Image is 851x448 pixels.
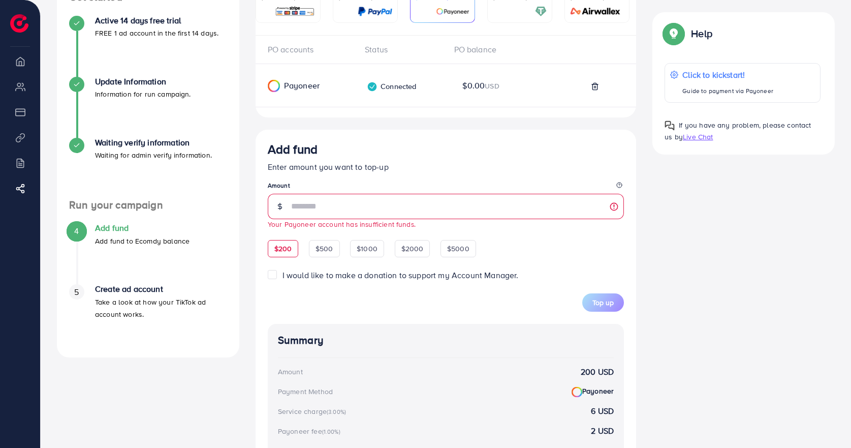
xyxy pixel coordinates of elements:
[591,425,614,437] strong: 2 USD
[95,296,227,320] p: Take a look at how your TikTok ad account works.
[268,80,280,92] img: Payoneer
[10,14,28,33] img: logo
[278,367,303,377] div: Amount
[274,244,292,254] span: $200
[95,88,191,100] p: Information for run campaign.
[95,223,190,233] h4: Add fund
[446,44,535,55] div: PO balance
[268,219,416,229] small: Your Payoneer account has insufficient funds.
[591,405,614,417] strong: 6 USD
[268,142,318,157] h3: Add fund
[95,149,212,161] p: Waiting for admin verify information.
[665,121,675,131] img: Popup guide
[665,24,683,43] img: Popup guide
[572,387,582,398] img: Payoneer
[447,244,469,254] span: $5000
[367,81,416,92] div: Connected
[95,27,218,39] p: FREE 1 ad account in the first 14 days.
[268,161,624,173] p: Enter amount you want to top-up
[95,235,190,247] p: Add fund to Ecomdy balance
[57,16,239,77] li: Active 14 days free trial
[567,6,624,17] img: card
[357,244,377,254] span: $1000
[95,284,227,294] h4: Create ad account
[74,286,79,298] span: 5
[572,386,614,397] strong: Payoneer
[592,297,614,308] span: Top up
[57,223,239,284] li: Add fund
[436,6,469,17] img: card
[582,293,624,312] button: Top up
[278,406,349,416] div: Service charge
[367,81,377,92] img: verified
[581,366,614,378] strong: 200 USD
[683,132,713,142] span: Live Chat
[682,69,773,81] p: Click to kickstart!
[401,244,424,254] span: $2000
[665,120,811,142] span: If you have any problem, please contact us by
[74,225,79,237] span: 4
[57,284,239,345] li: Create ad account
[691,27,712,40] p: Help
[327,408,346,416] small: (3.00%)
[357,44,446,55] div: Status
[57,199,239,212] h4: Run your campaign
[57,138,239,199] li: Waiting verify information
[95,16,218,25] h4: Active 14 days free trial
[256,80,338,92] div: Payoneer
[268,44,357,55] div: PO accounts
[316,244,333,254] span: $500
[535,6,547,17] img: card
[462,80,499,92] span: $0.00
[322,428,340,436] small: (1.00%)
[278,334,614,347] h4: Summary
[485,81,499,91] span: USD
[682,85,773,97] p: Guide to payment via Payoneer
[268,181,624,194] legend: Amount
[278,386,333,397] div: Payment Method
[278,426,343,436] div: Payoneer fee
[808,402,843,440] iframe: Chat
[358,6,392,17] img: card
[282,270,519,281] span: I would like to make a donation to support my Account Manager.
[57,77,239,138] li: Update Information
[95,77,191,86] h4: Update Information
[275,6,315,17] img: card
[95,138,212,147] h4: Waiting verify information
